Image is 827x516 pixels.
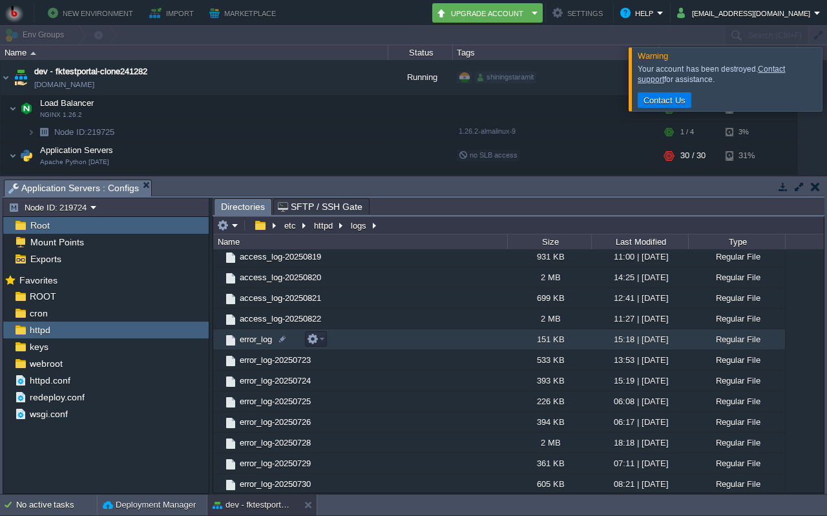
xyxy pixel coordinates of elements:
img: AMDAwAAAACH5BAEAAAAALAAAAAABAAEAAAICRAEAOw== [213,391,224,411]
img: AMDAwAAAACH5BAEAAAAALAAAAAABAAEAAAICRAEAOw== [1,60,11,95]
a: cron [27,307,50,319]
span: dev - fktestportal-clone241282 [34,65,147,78]
img: AMDAwAAAACH5BAEAAAAALAAAAAABAAEAAAICRAEAOw== [213,371,224,391]
a: Exports [28,253,63,265]
div: 11:27 | [DATE] [591,309,688,329]
div: Name [215,234,507,249]
button: Settings [552,5,607,21]
div: 18:18 | [DATE] [591,433,688,453]
div: 30 / 30 [680,143,706,169]
button: httpd [312,220,336,231]
div: Name [1,45,388,60]
a: error_log-20250729 [238,458,313,469]
img: AMDAwAAAACH5BAEAAAAALAAAAAABAAEAAAICRAEAOw== [224,354,238,368]
a: Application ServersApache Python [DATE] [39,145,115,155]
span: 219724 [53,174,116,185]
a: Root [28,220,52,231]
button: Import [149,5,198,21]
div: shiningstaramit [475,72,536,83]
a: httpd.conf [27,375,72,386]
a: Load BalancerNGINX 1.26.2 [39,98,96,108]
div: Regular File [688,412,785,432]
div: Regular File [688,247,785,267]
div: 31% [726,143,768,169]
div: 931 KB [507,247,591,267]
div: Regular File [688,329,785,349]
div: Regular File [688,371,785,391]
div: 12:41 | [DATE] [591,288,688,308]
div: 31% [726,169,768,189]
div: Regular File [688,433,785,453]
img: AMDAwAAAACH5BAEAAAAALAAAAAABAAEAAAICRAEAOw== [27,122,35,142]
div: 15:18 | [DATE] [591,329,688,349]
button: dev - fktestportal-clone241282 [213,499,294,511]
img: AMDAwAAAACH5BAEAAAAALAAAAAABAAEAAAICRAEAOw== [224,395,238,409]
a: webroot [27,358,65,369]
a: Node ID:219725 [53,127,116,138]
div: Regular File [688,474,785,494]
img: AMDAwAAAACH5BAEAAAAALAAAAAABAAEAAAICRAEAOw== [213,329,224,349]
a: ROOT [27,291,58,302]
div: Regular File [688,288,785,308]
div: Regular File [688,267,785,287]
button: [EMAIL_ADDRESS][DOMAIN_NAME] [677,5,814,21]
a: error_log-20250724 [238,375,313,386]
span: access_log-20250819 [238,251,323,262]
img: AMDAwAAAACH5BAEAAAAALAAAAAABAAEAAAICRAEAOw== [224,292,238,306]
div: 605 KB [507,474,591,494]
span: access_log-20250820 [238,272,323,283]
a: access_log-20250822 [238,313,323,324]
span: SFTP / SSH Gate [278,199,362,214]
div: 2 MB [507,433,591,453]
div: Last Modified [592,234,688,249]
img: AMDAwAAAACH5BAEAAAAALAAAAAABAAEAAAICRAEAOw== [17,96,36,121]
div: 394 KB [507,412,591,432]
div: 06:08 | [DATE] [591,391,688,411]
img: AMDAwAAAACH5BAEAAAAALAAAAAABAAEAAAICRAEAOw== [9,143,17,169]
div: Status [389,45,452,60]
input: Click to enter the path [213,216,824,234]
a: Mount Points [28,236,86,248]
button: Marketplace [209,5,280,21]
a: access_log-20250821 [238,293,323,304]
a: error_log-20250725 [238,396,313,407]
div: Usage [660,45,797,60]
a: error_log-20250726 [238,417,313,428]
span: Favorites [17,274,59,286]
div: 07:11 | [DATE] [591,453,688,473]
a: wsgi.conf [27,408,70,420]
img: AMDAwAAAACH5BAEAAAAALAAAAAABAAEAAAICRAEAOw== [224,457,238,471]
div: Your account has been destroyed. for assistance. [638,64,819,85]
div: 2 MB [507,309,591,329]
a: keys [27,341,50,353]
a: error_log-20250728 [238,437,313,448]
img: AMDAwAAAACH5BAEAAAAALAAAAAABAAEAAAICRAEAOw== [30,52,36,55]
img: AMDAwAAAACH5BAEAAAAALAAAAAABAAEAAAICRAEAOw== [224,437,238,451]
div: 08:21 | [DATE] [591,474,688,494]
img: AMDAwAAAACH5BAEAAAAALAAAAAABAAEAAAICRAEAOw== [213,247,224,267]
img: AMDAwAAAACH5BAEAAAAALAAAAAABAAEAAAICRAEAOw== [27,169,35,189]
img: AMDAwAAAACH5BAEAAAAALAAAAAABAAEAAAICRAEAOw== [224,375,238,389]
span: [DATE]-python-3.10.14-almalinux-9 [459,174,568,182]
div: 3% [726,122,768,142]
div: Regular File [688,391,785,411]
button: etc [282,220,299,231]
button: Deployment Manager [103,499,196,511]
div: 14:25 | [DATE] [591,267,688,287]
a: error_log-20250723 [238,355,313,366]
span: no SLB access [459,151,518,159]
div: 361 KB [507,453,591,473]
img: AMDAwAAAACH5BAEAAAAALAAAAAABAAEAAAICRAEAOw== [213,350,224,370]
a: httpd [27,324,52,336]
